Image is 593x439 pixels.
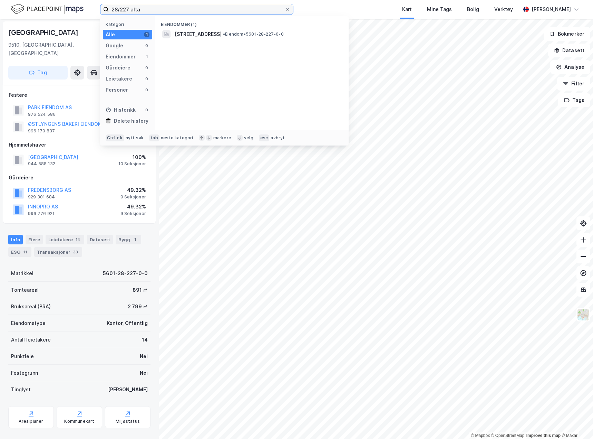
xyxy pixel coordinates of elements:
[467,5,479,13] div: Bolig
[144,65,149,71] div: 0
[128,302,148,311] div: 2 799 ㎡
[140,369,148,377] div: Nei
[548,44,590,57] button: Datasett
[120,203,146,211] div: 49.32%
[108,385,148,394] div: [PERSON_NAME]
[11,269,33,278] div: Matrikkel
[106,134,124,141] div: Ctrl + k
[11,336,51,344] div: Antall leietakere
[144,107,149,113] div: 0
[9,91,150,99] div: Festere
[223,31,225,37] span: •
[259,134,270,141] div: esc
[558,93,590,107] button: Tags
[72,249,79,255] div: 33
[28,112,56,117] div: 976 524 586
[87,235,113,244] div: Datasett
[132,236,138,243] div: 1
[427,5,452,13] div: Mine Tags
[22,249,29,255] div: 11
[11,286,39,294] div: Tomteareal
[120,186,146,194] div: 49.32%
[106,22,152,27] div: Kategori
[28,211,55,216] div: 996 776 921
[402,5,412,13] div: Kart
[9,141,150,149] div: Hjemmelshaver
[550,60,590,74] button: Analyse
[64,419,94,424] div: Kommunekart
[558,406,593,439] div: Kontrollprogram for chat
[491,433,525,438] a: OpenStreetMap
[26,235,43,244] div: Eiere
[144,32,149,37] div: 1
[106,30,115,39] div: Alle
[11,385,31,394] div: Tinglyst
[106,75,132,83] div: Leietakere
[557,77,590,91] button: Filter
[8,41,121,57] div: 9510, [GEOGRAPHIC_DATA], [GEOGRAPHIC_DATA]
[106,86,128,94] div: Personer
[8,235,23,244] div: Info
[271,135,285,141] div: avbryt
[74,236,81,243] div: 14
[19,419,43,424] div: Arealplaner
[116,419,140,424] div: Miljøstatus
[133,286,148,294] div: 891 ㎡
[142,336,148,344] div: 14
[116,235,141,244] div: Bygg
[118,153,146,161] div: 100%
[34,247,82,257] div: Transaksjoner
[9,174,150,182] div: Gårdeiere
[11,319,46,327] div: Eiendomstype
[103,269,148,278] div: 5601-28-227-0-0
[28,194,55,200] div: 929 301 684
[244,135,253,141] div: velg
[11,369,38,377] div: Festegrunn
[11,302,51,311] div: Bruksareal (BRA)
[107,319,148,327] div: Kontor, Offentlig
[558,406,593,439] iframe: Chat Widget
[106,41,123,50] div: Google
[144,43,149,48] div: 0
[11,352,34,361] div: Punktleie
[532,5,571,13] div: [PERSON_NAME]
[8,247,31,257] div: ESG
[8,66,68,80] button: Tag
[46,235,84,244] div: Leietakere
[175,30,222,38] span: [STREET_ADDRESS]
[544,27,590,41] button: Bokmerker
[144,87,149,93] div: 0
[118,161,146,167] div: 10 Seksjoner
[28,128,55,134] div: 996 170 837
[149,134,159,141] div: tab
[120,211,146,216] div: 9 Seksjoner
[8,27,80,38] div: [GEOGRAPHIC_DATA]
[106,64,130,72] div: Gårdeiere
[106,106,136,114] div: Historikk
[11,3,84,15] img: logo.f888ab2527a4732fd821a326f86c7f29.svg
[577,308,590,321] img: Z
[126,135,144,141] div: nytt søk
[161,135,193,141] div: neste kategori
[223,31,284,37] span: Eiendom • 5601-28-227-0-0
[494,5,513,13] div: Verktøy
[144,54,149,59] div: 1
[471,433,490,438] a: Mapbox
[28,161,55,167] div: 944 588 132
[213,135,231,141] div: markere
[144,76,149,82] div: 0
[526,433,561,438] a: Improve this map
[109,4,285,15] input: Søk på adresse, matrikkel, gårdeiere, leietakere eller personer
[155,16,349,29] div: Eiendommer (1)
[120,194,146,200] div: 9 Seksjoner
[140,352,148,361] div: Nei
[114,117,148,125] div: Delete history
[106,53,136,61] div: Eiendommer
